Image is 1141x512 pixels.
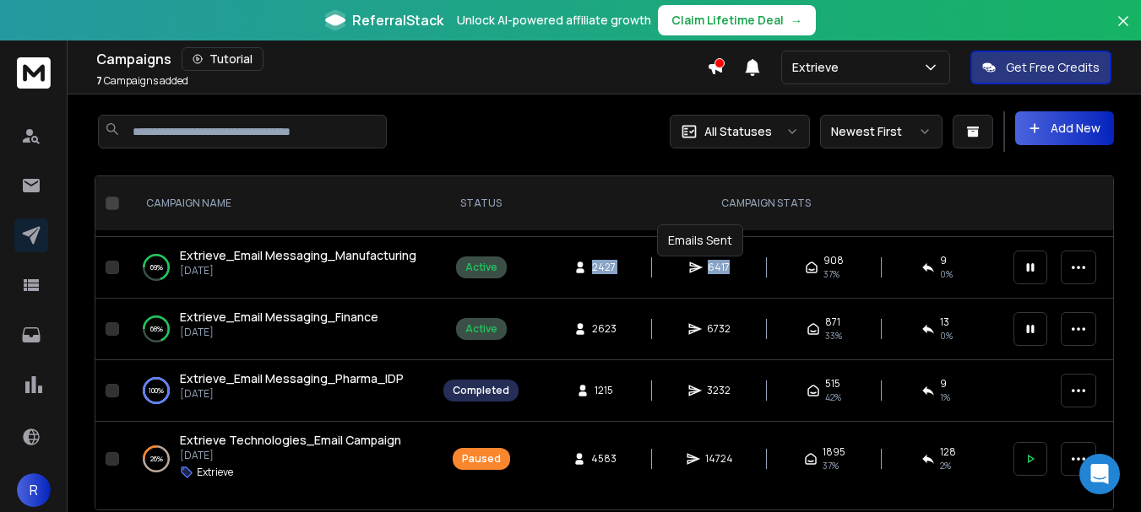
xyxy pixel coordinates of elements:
button: Close banner [1112,10,1134,51]
div: Paused [462,452,501,466]
button: Newest First [820,115,943,148]
p: 100 % [149,382,164,399]
th: CAMPAIGN NAME [126,176,433,231]
span: 6417 [708,261,730,274]
span: 3232 [707,384,731,397]
span: 14724 [705,452,733,466]
button: Tutorial [182,47,264,71]
a: Extrieve_Email Messaging_Pharma_IDP [180,370,404,387]
span: 908 [823,254,844,267]
span: ReferralStack [352,10,443,30]
span: → [791,12,802,29]
span: 37 % [823,459,839,472]
th: STATUS [433,176,529,231]
span: 9 [940,254,947,267]
span: 1215 [595,384,613,397]
p: Unlock AI-powered affiliate growth [457,12,651,29]
span: 2 % [940,459,951,472]
span: 1895 [823,445,845,459]
p: [DATE] [180,387,404,401]
span: Extrieve_Email Messaging_Manufacturing [180,247,416,263]
td: 69%Extrieve_Email Messaging_Manufacturing[DATE] [126,237,433,299]
span: 2427 [592,261,616,274]
button: Add New [1015,111,1114,145]
p: [DATE] [180,326,378,339]
p: [DATE] [180,449,401,462]
span: 33 % [825,329,842,342]
span: 0 % [940,267,953,281]
p: [DATE] [180,264,416,278]
span: 37 % [823,267,839,281]
span: 42 % [825,391,841,404]
span: Extrieve_Email Messaging_Finance [180,309,378,325]
span: 515 [825,377,840,391]
span: 0 % [940,329,953,342]
div: Open Intercom Messenger [1079,454,1120,494]
button: R [17,473,51,507]
p: Extrieve [792,59,845,76]
p: All Statuses [704,123,772,140]
div: Campaigns [96,47,707,71]
th: CAMPAIGN STATS [529,176,1003,231]
td: 100%Extrieve_Email Messaging_Pharma_IDP[DATE] [126,360,433,422]
span: 4583 [591,452,617,466]
p: 26 % [150,450,163,467]
div: Completed [453,384,509,397]
span: 6732 [707,322,731,336]
td: 68%Extrieve_Email Messaging_Finance[DATE] [126,299,433,360]
span: 2623 [592,322,617,336]
div: Active [465,261,497,274]
p: 68 % [150,321,163,337]
a: Extrieve_Email Messaging_Manufacturing [180,247,416,264]
span: 1 % [940,391,950,404]
div: Active [465,322,497,336]
p: Extrieve [197,466,233,479]
div: Emails Sent [657,224,743,256]
a: Extrieve Technologies_Email Campaign [180,432,401,449]
button: Claim Lifetime Deal→ [658,5,816,35]
span: 7 [96,73,102,88]
span: Extrieve_Email Messaging_Pharma_IDP [180,370,404,386]
span: 128 [940,445,956,459]
td: 26%Extrieve Technologies_Email Campaign[DATE]Extrieve [126,422,433,497]
a: Extrieve_Email Messaging_Finance [180,309,378,326]
p: Get Free Credits [1006,59,1100,76]
span: Extrieve Technologies_Email Campaign [180,432,401,448]
span: 9 [940,377,947,391]
span: 871 [825,315,840,329]
button: Get Free Credits [970,51,1111,84]
p: 69 % [150,259,163,276]
span: 13 [940,315,949,329]
p: Campaigns added [96,74,188,88]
